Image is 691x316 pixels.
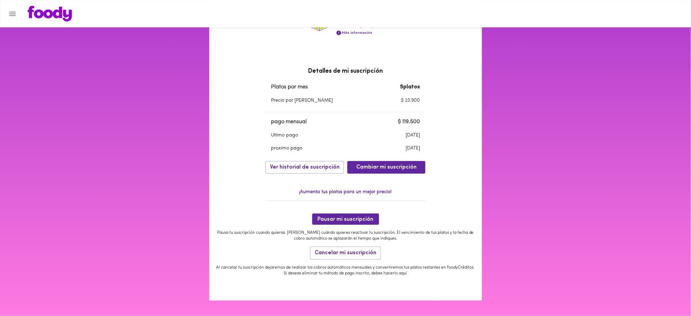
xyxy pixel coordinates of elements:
span: Pausar mi suscripción [318,216,374,223]
h3: Detalles de mi suscripción [266,68,425,75]
iframe: Messagebird Livechat Widget [651,276,684,309]
b: 5 platos [400,84,420,90]
p: Al cancelar tu suscripción dejaremos de realizar los cobros automáticos mensuales y convertiremos... [215,265,477,276]
p: $ 23.900 [384,97,420,104]
span: Cambiar mi suscripción [356,164,417,171]
button: Menu [4,5,21,22]
span: Cancelar mi suscripción [315,250,376,256]
span: Ver historial de suscripción [270,164,340,171]
button: Cambiar mi suscripción [347,161,425,174]
p: $ 119.500 [367,118,420,126]
button: Más información [336,29,372,37]
button: Pausar mi suscripción [312,214,379,225]
button: Cancelar mi suscripción [310,247,381,259]
p: Ultimo pago [271,132,353,139]
p: pago mensual [271,118,353,126]
p: Precio por [PERSON_NAME] [271,97,371,104]
p: [DATE] [367,145,420,152]
table: a dense table [266,116,425,156]
p: [DATE] [367,132,420,139]
p: ¡Aumenta tus platos para un mejor precio! [266,189,425,196]
p: Pausa tu suscripción cuando quieras. [PERSON_NAME] cuándo quieres reactivar tu suscripción. El ve... [215,230,477,242]
table: a dense table [266,81,425,108]
img: logo.png [28,6,72,21]
button: Ver historial de suscripción [266,161,344,174]
p: Platos por mes [271,83,371,91]
p: proximo pago [271,145,353,152]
